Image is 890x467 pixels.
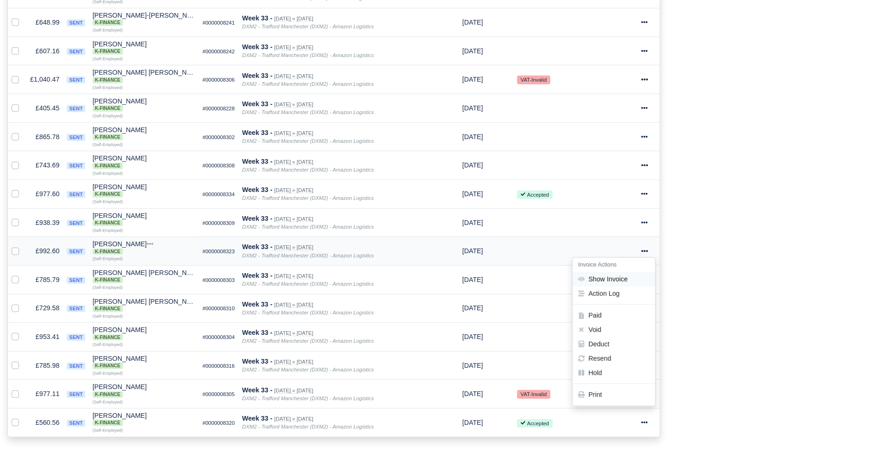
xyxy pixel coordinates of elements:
[573,258,655,272] h6: Invoice Actions
[242,43,272,51] strong: Week 33 -
[93,269,195,283] div: [PERSON_NAME] [PERSON_NAME] K-Finance
[573,366,655,380] a: Hold
[93,355,195,369] div: [PERSON_NAME]
[93,384,195,397] div: [PERSON_NAME] K-Finance
[242,358,272,365] strong: Week 33 -
[26,265,63,294] td: £785.79
[67,334,85,341] span: sent
[26,65,63,94] td: £1,040.47
[93,384,195,397] div: [PERSON_NAME]
[274,187,313,193] small: [DATE] » [DATE]
[93,12,195,26] div: [PERSON_NAME]-[PERSON_NAME] K-Finance
[26,94,63,123] td: £405.45
[93,241,195,255] div: [PERSON_NAME]
[93,306,123,312] span: K-Finance
[242,224,374,230] i: DXM2 - Trafford Manchester (DXM2) - Amazon Logistics
[242,186,272,193] strong: Week 33 -
[202,163,235,168] small: #0000008308
[462,419,483,426] span: 3 days from now
[242,81,374,87] i: DXM2 - Trafford Manchester (DXM2) - Amazon Logistics
[242,367,374,372] i: DXM2 - Trafford Manchester (DXM2) - Amazon Logistics
[93,277,123,283] span: K-Finance
[93,298,195,312] div: [PERSON_NAME] [PERSON_NAME]
[93,155,195,169] div: [PERSON_NAME]
[242,338,374,344] i: DXM2 - Trafford Manchester (DXM2) - Amazon Logistics
[517,390,550,398] small: VAT-Invalid
[242,52,374,58] i: DXM2 - Trafford Manchester (DXM2) - Amazon Logistics
[93,98,195,112] div: [PERSON_NAME]
[462,47,483,55] span: 3 days from now
[242,396,374,401] i: DXM2 - Trafford Manchester (DXM2) - Amazon Logistics
[93,400,123,404] small: (Self-Employed)
[242,272,272,279] strong: Week 33 -
[26,380,63,409] td: £977.11
[93,105,123,112] span: K-Finance
[93,249,123,255] span: K-Finance
[462,390,483,397] span: 3 days from now
[573,337,655,352] button: Deduct
[242,158,272,165] strong: Week 33 -
[274,102,313,108] small: [DATE] » [DATE]
[67,48,85,55] span: sent
[93,85,123,90] small: (Self-Employed)
[573,272,655,287] a: Show Invoice
[67,191,85,198] span: sent
[26,294,63,323] td: £729.58
[242,24,374,29] i: DXM2 - Trafford Manchester (DXM2) - Amazon Logistics
[26,8,63,37] td: £648.99
[462,19,483,26] span: 3 days from now
[93,12,195,26] div: [PERSON_NAME]-[PERSON_NAME]
[26,351,63,380] td: £785.98
[93,163,123,169] span: K-Finance
[242,14,272,22] strong: Week 33 -
[462,247,483,255] span: 3 days from now
[462,333,483,340] span: 3 days from now
[242,129,272,136] strong: Week 33 -
[274,302,313,308] small: [DATE] » [DATE]
[93,184,195,198] div: [PERSON_NAME] K-Finance
[93,428,123,433] small: (Self-Employed)
[242,72,272,79] strong: Week 33 -
[26,179,63,208] td: £977.60
[67,19,85,26] span: sent
[274,244,313,250] small: [DATE] » [DATE]
[93,256,123,261] small: (Self-Employed)
[274,73,313,79] small: [DATE] » [DATE]
[274,388,313,394] small: [DATE] » [DATE]
[274,130,313,136] small: [DATE] » [DATE]
[517,191,553,199] small: Accepted
[93,334,123,341] span: K-Finance
[573,352,655,366] button: Resend
[26,237,63,266] td: £992.60
[67,248,85,255] span: sent
[26,323,63,352] td: £953.41
[67,134,85,141] span: sent
[67,363,85,370] span: sent
[93,342,123,347] small: (Self-Employed)
[724,360,890,467] iframe: Chat Widget
[93,199,123,204] small: (Self-Employed)
[93,363,123,369] span: K-Finance
[93,19,123,26] span: K-Finance
[202,249,235,254] small: #0000008323
[93,57,123,61] small: (Self-Employed)
[274,330,313,336] small: [DATE] » [DATE]
[573,323,655,337] button: Void
[242,215,272,222] strong: Week 33 -
[202,20,235,26] small: #0000008241
[67,391,85,398] span: sent
[202,77,235,83] small: #0000008306
[93,28,123,32] small: (Self-Employed)
[462,161,483,169] span: 3 days from now
[67,277,85,284] span: sent
[93,228,123,233] small: (Self-Employed)
[26,151,63,180] td: £743.69
[93,241,195,255] div: [PERSON_NAME] K-Finance
[93,326,195,340] div: [PERSON_NAME]
[26,208,63,237] td: £938.39
[93,98,195,112] div: [PERSON_NAME] K-Finance
[573,287,655,301] button: Action Log
[93,155,195,169] div: [PERSON_NAME] K-Finance
[517,76,550,84] small: VAT-Invalid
